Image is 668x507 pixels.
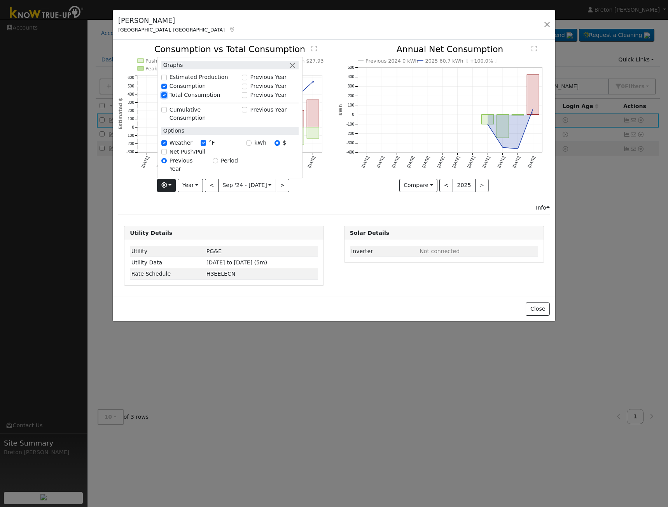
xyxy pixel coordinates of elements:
[276,179,289,192] button: >
[346,141,354,145] text: -300
[292,127,304,144] rect: onclick=""
[376,156,385,168] text: [DATE]
[346,131,354,136] text: -200
[126,150,134,154] text: -300
[242,75,247,80] input: Previous Year
[439,179,453,192] button: <
[275,140,280,146] input: $
[396,44,503,54] text: Annual Net Consumption
[348,94,354,98] text: 200
[130,257,205,268] td: Utility Data
[161,84,167,89] input: Consumption
[352,113,354,117] text: 0
[145,66,200,72] text: Peak Push Hour $2.68
[361,156,370,168] text: [DATE]
[467,156,476,168] text: [DATE]
[346,150,354,155] text: -400
[206,271,235,277] span: V
[242,84,247,89] input: Previous Year
[365,58,418,64] text: Previous 2024 0 kWh
[436,156,445,168] text: [DATE]
[132,125,135,129] text: 0
[532,45,537,52] text: 
[482,156,491,168] text: [DATE]
[307,156,316,168] text: [DATE]
[118,98,123,130] text: Estimated $
[126,133,134,138] text: -100
[170,91,220,99] label: Total Consumption
[250,106,287,114] label: Previous Year
[118,16,236,26] h5: [PERSON_NAME]
[348,84,354,89] text: 300
[532,107,535,110] circle: onclick=""
[170,73,228,82] label: Estimated Production
[516,147,519,150] circle: onclick=""
[118,27,225,33] span: [GEOGRAPHIC_DATA], [GEOGRAPHIC_DATA]
[246,140,252,146] input: kWh
[128,117,134,121] text: 100
[346,122,354,126] text: -100
[399,179,438,192] button: Compare
[451,156,460,168] text: [DATE]
[536,204,550,212] div: Info
[527,156,536,168] text: [DATE]
[161,75,167,80] input: Estimated Production
[209,139,215,147] label: °F
[242,107,247,113] input: Previous Year
[512,156,521,168] text: [DATE]
[391,156,400,168] text: [DATE]
[512,115,524,116] rect: onclick=""
[128,100,134,105] text: 300
[261,58,324,64] text: Net Consumption $27.93
[205,179,219,192] button: <
[497,115,509,138] rect: onclick=""
[254,139,266,147] label: kWh
[307,100,319,127] rect: onclick=""
[145,58,157,64] text: Push
[130,246,205,257] td: Utility
[453,179,476,192] button: 2025
[229,26,236,33] a: Map
[348,103,354,108] text: 100
[130,268,205,280] td: Rate Schedule
[221,157,238,165] label: Period
[307,127,319,138] rect: onclick=""
[206,248,222,254] span: ID: 17193694, authorized: 08/19/25
[497,156,505,168] text: [DATE]
[420,248,460,254] span: ID: null, authorized: None
[250,73,287,82] label: Previous Year
[406,156,415,168] text: [DATE]
[242,93,247,98] input: Previous Year
[250,82,287,90] label: Previous Year
[128,109,134,113] text: 200
[486,123,489,126] circle: onclick=""
[128,84,134,88] text: 500
[350,246,418,257] td: Inverter
[201,140,206,146] input: °F
[526,302,549,316] button: Close
[425,58,497,64] text: 2025 60.7 kWh [ +100.0% ]
[501,146,504,149] circle: onclick=""
[312,81,314,83] circle: onclick=""
[338,104,343,116] text: kWh
[128,76,134,80] text: 600
[311,45,317,52] text: 
[481,115,493,124] rect: onclick=""
[292,111,304,128] rect: onclick=""
[161,127,184,135] label: Options
[161,158,167,163] input: Previous Year
[250,91,287,99] label: Previous Year
[170,82,206,90] label: Consumption
[126,142,134,146] text: -200
[421,156,430,168] text: [DATE]
[213,158,218,163] input: Period
[170,106,238,122] label: Cumulative Consumption
[283,139,286,147] label: $
[348,75,354,79] text: 400
[170,157,205,173] label: Previous Year
[348,65,354,70] text: 500
[161,93,167,98] input: Total Consumption
[218,179,276,192] button: Sep '24 - [DATE]
[161,107,167,113] input: Cumulative Consumption
[206,259,267,266] span: [DATE] to [DATE] (5m)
